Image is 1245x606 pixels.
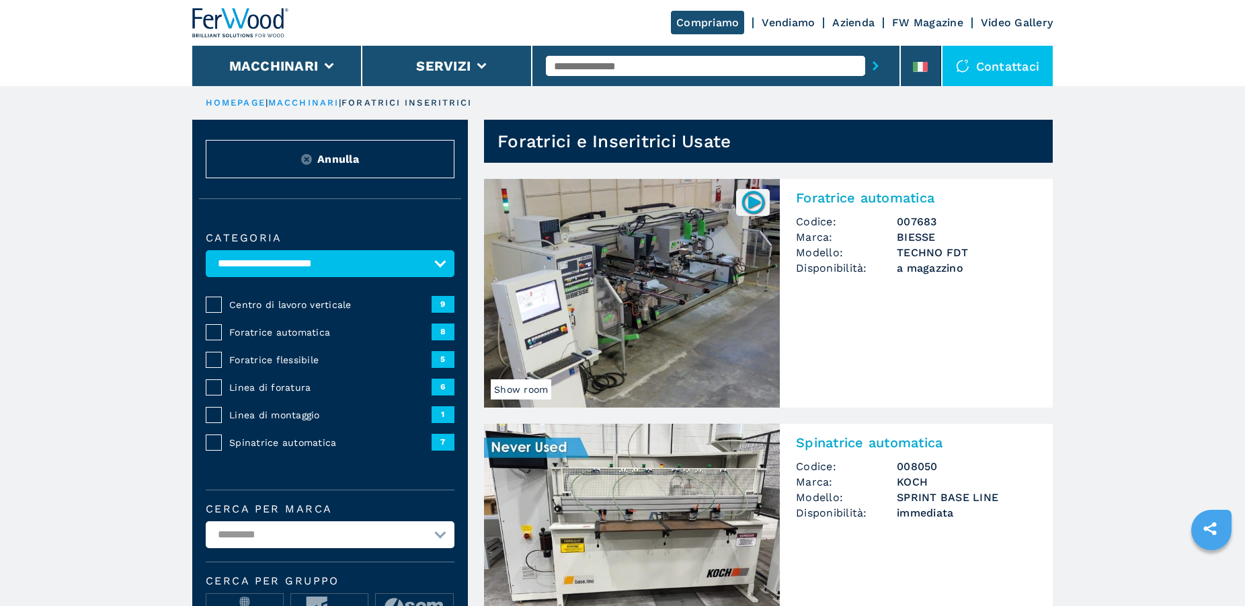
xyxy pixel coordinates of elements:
[832,16,875,29] a: Azienda
[206,576,454,586] span: Cerca per Gruppo
[796,229,897,245] span: Marca:
[268,98,339,108] a: macchinari
[229,381,432,394] span: Linea di foratura
[497,130,731,152] h1: Foratrici e Inseritrici Usate
[432,324,454,340] span: 8
[897,214,1037,229] h3: 007683
[1193,512,1227,545] a: sharethis
[206,233,454,243] label: Categoria
[796,505,897,521] span: Disponibilità:
[229,58,319,74] button: Macchinari
[796,434,1037,451] h2: Spinatrice automatica
[796,490,897,505] span: Modello:
[432,379,454,395] span: 6
[897,229,1037,245] h3: BIESSE
[342,97,472,109] p: foratrici inseritrici
[1188,545,1235,596] iframe: Chat
[897,245,1037,260] h3: TECHNO FDT
[229,436,432,449] span: Spinatrice automatica
[229,326,432,339] span: Foratrice automatica
[796,260,897,276] span: Disponibilità:
[956,59,969,73] img: Contattaci
[981,16,1053,29] a: Video Gallery
[266,98,268,108] span: |
[897,490,1037,505] h3: SPRINT BASE LINE
[484,179,1053,408] a: Foratrice automatica BIESSE TECHNO FDTShow room007683Foratrice automaticaCodice:007683Marca:BIESS...
[317,151,359,167] span: Annulla
[229,408,432,422] span: Linea di montaggio
[796,459,897,474] span: Codice:
[229,298,432,311] span: Centro di lavoro verticale
[206,140,454,178] button: ResetAnnulla
[339,98,342,108] span: |
[432,406,454,422] span: 1
[897,260,1037,276] span: a magazzino
[491,379,551,400] span: Show room
[432,434,454,450] span: 7
[796,474,897,490] span: Marca:
[796,190,1037,206] h2: Foratrice automatica
[762,16,815,29] a: Vendiamo
[229,353,432,367] span: Foratrice flessibile
[897,505,1037,521] span: immediata
[671,11,744,34] a: Compriamo
[892,16,963,29] a: FW Magazine
[301,154,312,165] img: Reset
[192,8,289,38] img: Ferwood
[865,50,886,81] button: submit-button
[432,351,454,367] span: 5
[897,459,1037,474] h3: 008050
[432,296,454,312] span: 9
[416,58,471,74] button: Servizi
[740,189,766,215] img: 007683
[206,98,266,108] a: HOMEPAGE
[796,214,897,229] span: Codice:
[897,474,1037,490] h3: KOCH
[206,504,454,515] label: Cerca per marca
[942,46,1053,86] div: Contattaci
[796,245,897,260] span: Modello:
[484,179,780,408] img: Foratrice automatica BIESSE TECHNO FDT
